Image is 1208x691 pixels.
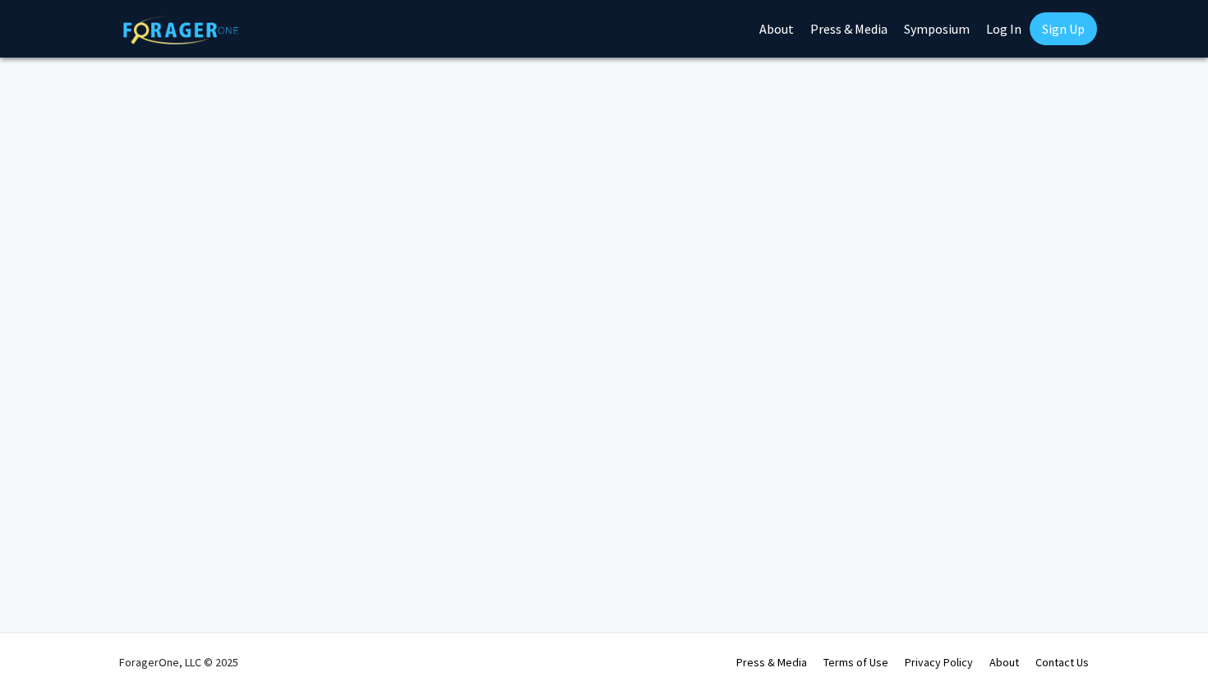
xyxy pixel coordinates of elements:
img: ForagerOne Logo [123,16,238,44]
a: Sign Up [1030,12,1097,45]
div: ForagerOne, LLC © 2025 [119,633,238,691]
a: Terms of Use [823,655,888,670]
a: About [989,655,1019,670]
a: Contact Us [1035,655,1089,670]
a: Press & Media [736,655,807,670]
a: Privacy Policy [905,655,973,670]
